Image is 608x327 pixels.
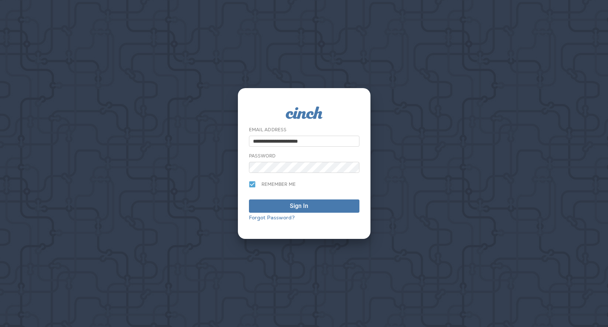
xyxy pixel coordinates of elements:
[249,214,295,221] a: Forgot Password?
[261,181,296,187] span: Remember me
[249,127,287,133] label: Email Address
[249,153,276,159] label: Password
[290,202,308,211] div: Sign In
[249,199,359,213] button: Sign In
